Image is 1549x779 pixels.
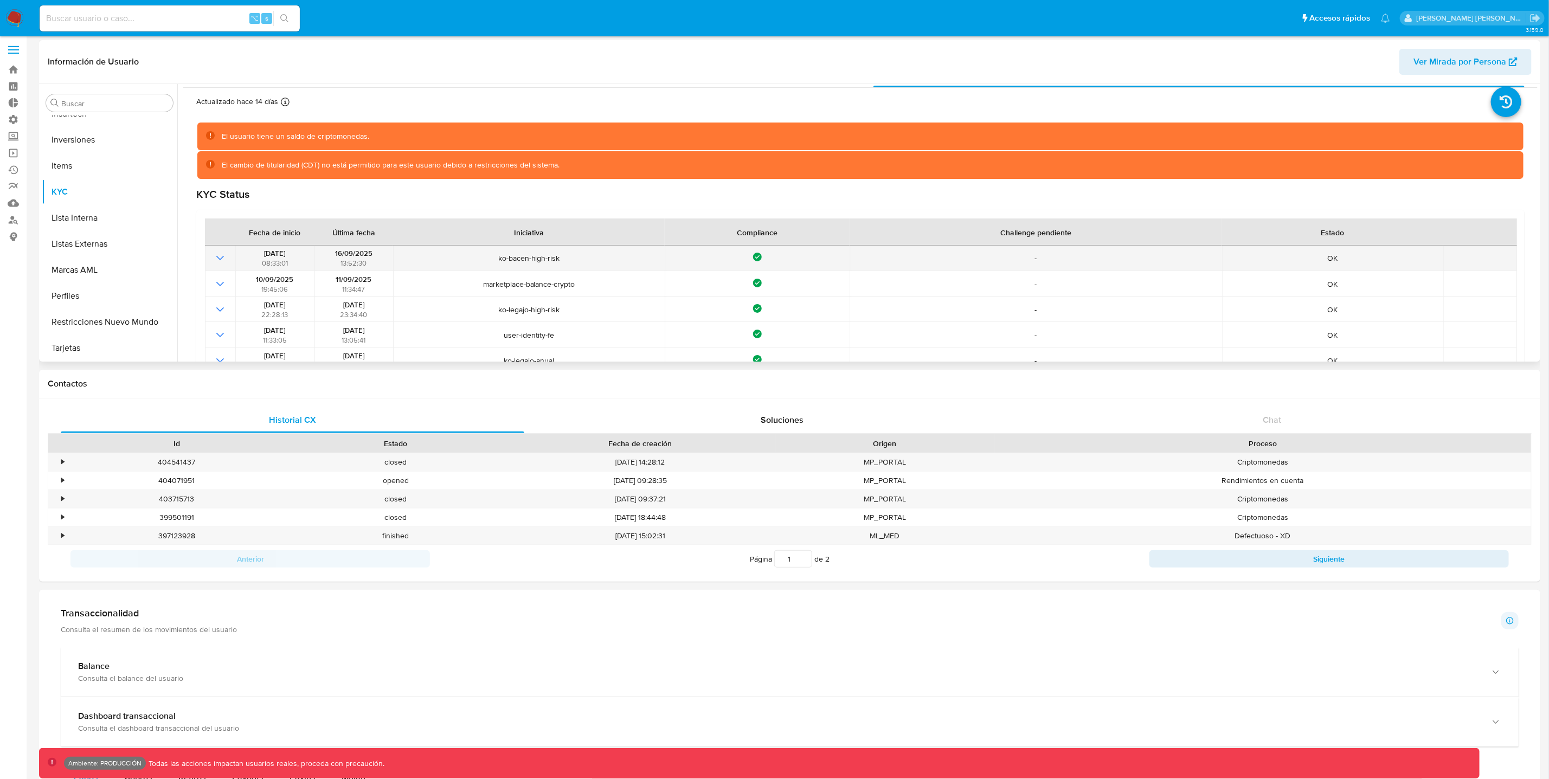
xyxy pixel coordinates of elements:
[825,553,830,564] span: 2
[42,127,177,153] button: Inversiones
[70,550,430,568] button: Anterior
[50,99,59,107] button: Buscar
[1263,414,1281,426] span: Chat
[505,472,775,490] div: [DATE] 09:28:35
[1309,12,1370,24] span: Accesos rápidos
[42,231,177,257] button: Listas Externas
[273,11,295,26] button: search-icon
[48,56,139,67] h1: Información de Usuario
[42,283,177,309] button: Perfiles
[994,453,1531,471] div: Criptomonedas
[42,179,177,205] button: KYC
[67,490,286,508] div: 403715713
[61,457,64,467] div: •
[61,531,64,541] div: •
[61,494,64,504] div: •
[505,527,775,545] div: [DATE] 15:02:31
[146,758,384,769] p: Todas las acciones impactan usuarios reales, proceda con precaución.
[42,153,177,179] button: Items
[775,527,994,545] div: ML_MED
[1529,12,1541,24] a: Salir
[61,475,64,486] div: •
[286,527,505,545] div: finished
[505,490,775,508] div: [DATE] 09:37:21
[67,527,286,545] div: 397123928
[505,508,775,526] div: [DATE] 18:44:48
[505,453,775,471] div: [DATE] 14:28:12
[269,414,316,426] span: Historial CX
[42,257,177,283] button: Marcas AML
[994,527,1531,545] div: Defectuoso - XD
[783,438,987,449] div: Origen
[61,512,64,523] div: •
[196,96,278,107] p: Actualizado hace 14 días
[761,414,804,426] span: Soluciones
[75,438,279,449] div: Id
[1417,13,1526,23] p: leidy.martinez@mercadolibre.com.co
[775,453,994,471] div: MP_PORTAL
[42,205,177,231] button: Lista Interna
[286,472,505,490] div: opened
[40,11,300,25] input: Buscar usuario o caso...
[994,490,1531,508] div: Criptomonedas
[1002,438,1524,449] div: Proceso
[1399,49,1532,75] button: Ver Mirada por Persona
[48,378,1532,389] h1: Contactos
[994,508,1531,526] div: Criptomonedas
[1149,550,1509,568] button: Siguiente
[42,335,177,361] button: Tarjetas
[294,438,498,449] div: Estado
[513,438,768,449] div: Fecha de creación
[750,550,830,568] span: Página de
[42,309,177,335] button: Restricciones Nuevo Mundo
[67,472,286,490] div: 404071951
[286,508,505,526] div: closed
[1413,49,1506,75] span: Ver Mirada por Persona
[994,472,1531,490] div: Rendimientos en cuenta
[286,453,505,471] div: closed
[775,490,994,508] div: MP_PORTAL
[1381,14,1390,23] a: Notificaciones
[265,13,268,23] span: s
[61,99,169,108] input: Buscar
[775,508,994,526] div: MP_PORTAL
[67,453,286,471] div: 404541437
[67,508,286,526] div: 399501191
[286,490,505,508] div: closed
[68,761,142,765] p: Ambiente: PRODUCCIÓN
[250,13,259,23] span: ⌥
[775,472,994,490] div: MP_PORTAL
